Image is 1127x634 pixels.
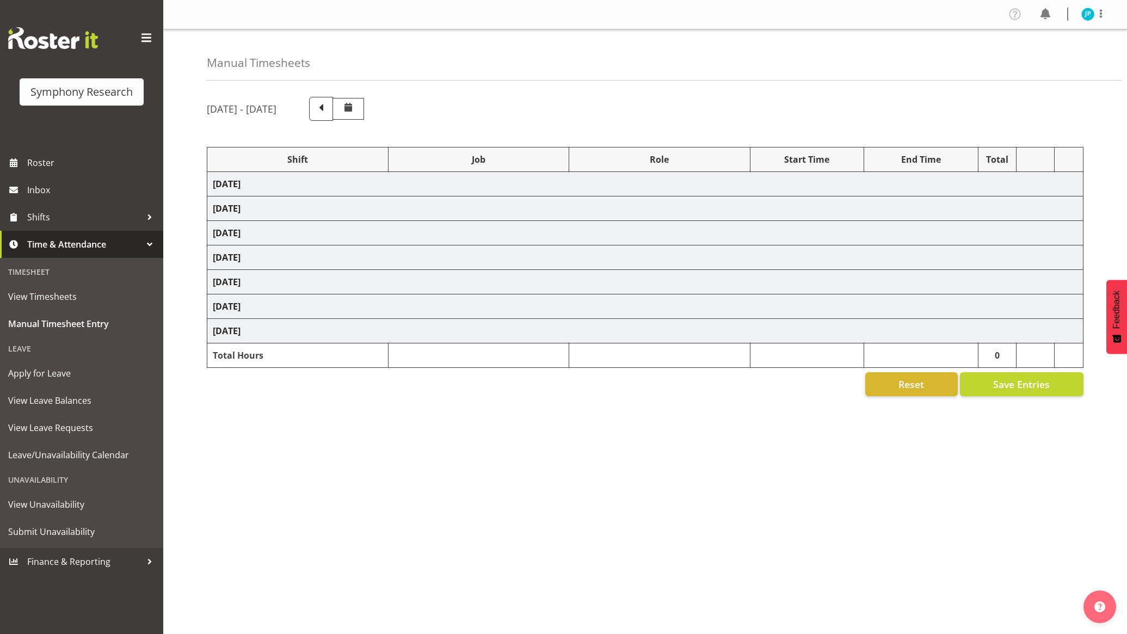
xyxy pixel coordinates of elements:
[575,153,744,166] div: Role
[207,172,1083,196] td: [DATE]
[8,316,155,332] span: Manual Timesheet Entry
[865,372,958,396] button: Reset
[1112,291,1122,329] span: Feedback
[3,469,161,491] div: Unavailability
[8,392,155,409] span: View Leave Balances
[207,270,1083,294] td: [DATE]
[3,491,161,518] a: View Unavailability
[3,261,161,283] div: Timesheet
[30,84,133,100] div: Symphony Research
[3,283,161,310] a: View Timesheets
[3,441,161,469] a: Leave/Unavailability Calendar
[3,387,161,414] a: View Leave Balances
[213,153,383,166] div: Shift
[207,196,1083,221] td: [DATE]
[978,343,1017,368] td: 0
[27,209,141,225] span: Shifts
[870,153,972,166] div: End Time
[394,153,564,166] div: Job
[898,377,924,391] span: Reset
[8,288,155,305] span: View Timesheets
[984,153,1011,166] div: Total
[207,103,276,115] h5: [DATE] - [DATE]
[1094,601,1105,612] img: help-xxl-2.png
[756,153,859,166] div: Start Time
[3,360,161,387] a: Apply for Leave
[3,518,161,545] a: Submit Unavailability
[8,420,155,436] span: View Leave Requests
[8,27,98,49] img: Rosterit website logo
[27,182,158,198] span: Inbox
[207,294,1083,319] td: [DATE]
[3,310,161,337] a: Manual Timesheet Entry
[1081,8,1094,21] img: jake-pringle11873.jpg
[3,414,161,441] a: View Leave Requests
[207,57,310,69] h4: Manual Timesheets
[8,365,155,381] span: Apply for Leave
[27,155,158,171] span: Roster
[8,524,155,540] span: Submit Unavailability
[27,553,141,570] span: Finance & Reporting
[27,236,141,253] span: Time & Attendance
[207,221,1083,245] td: [DATE]
[1106,280,1127,354] button: Feedback - Show survey
[993,377,1050,391] span: Save Entries
[207,343,389,368] td: Total Hours
[3,337,161,360] div: Leave
[207,319,1083,343] td: [DATE]
[960,372,1083,396] button: Save Entries
[8,447,155,463] span: Leave/Unavailability Calendar
[207,245,1083,270] td: [DATE]
[8,496,155,513] span: View Unavailability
